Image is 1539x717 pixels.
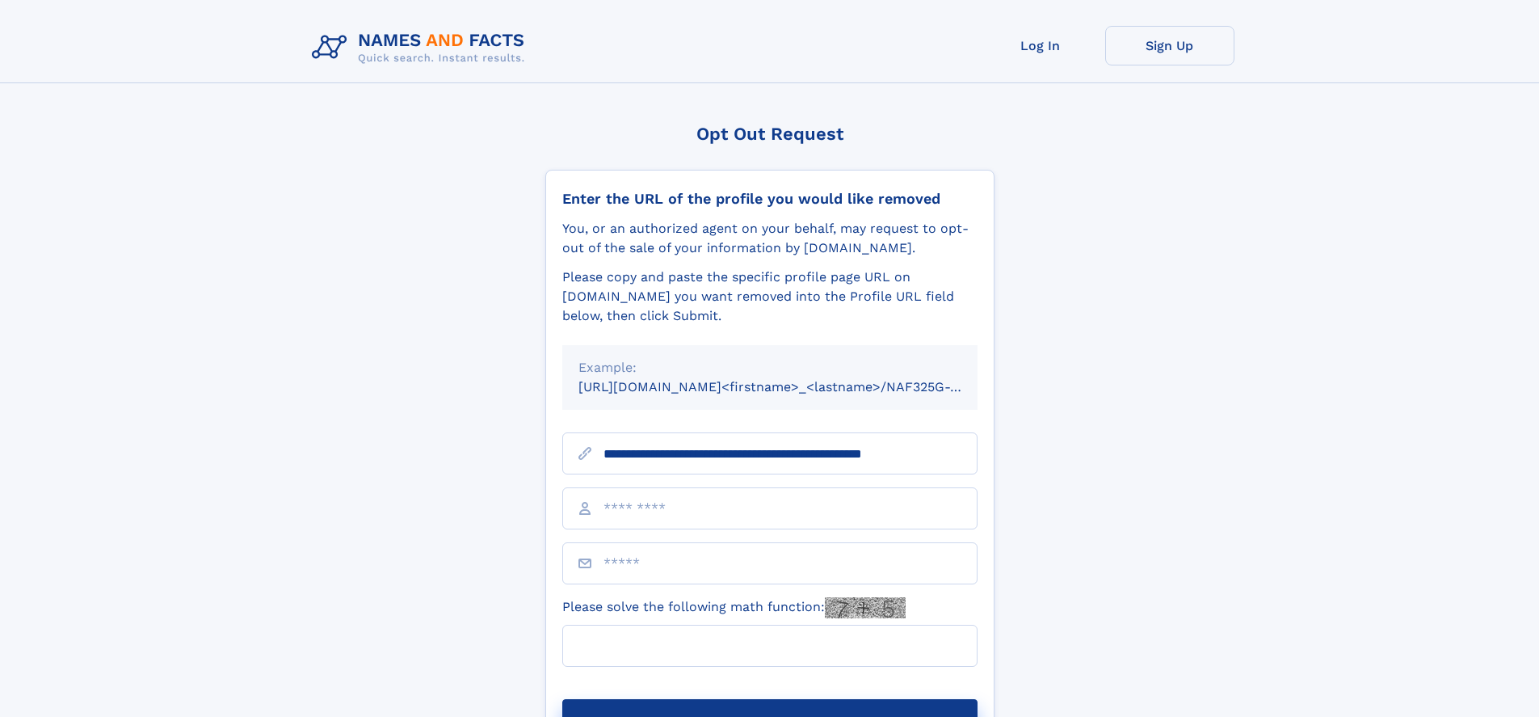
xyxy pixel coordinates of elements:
[562,268,978,326] div: Please copy and paste the specific profile page URL on [DOMAIN_NAME] you want removed into the Pr...
[545,124,994,144] div: Opt Out Request
[578,379,1008,394] small: [URL][DOMAIN_NAME]<firstname>_<lastname>/NAF325G-xxxxxxxx
[578,358,961,377] div: Example:
[562,597,906,618] label: Please solve the following math function:
[305,26,538,70] img: Logo Names and Facts
[562,190,978,208] div: Enter the URL of the profile you would like removed
[562,219,978,258] div: You, or an authorized agent on your behalf, may request to opt-out of the sale of your informatio...
[1105,26,1234,65] a: Sign Up
[976,26,1105,65] a: Log In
